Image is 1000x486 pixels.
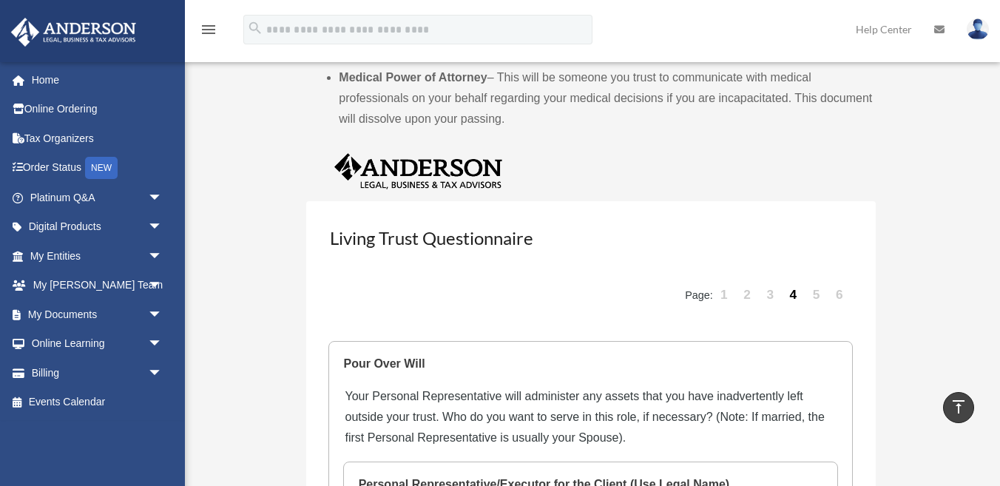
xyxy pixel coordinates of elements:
[829,273,850,317] a: 6
[343,342,837,386] legend: Pour Over Will
[10,271,185,300] a: My [PERSON_NAME] Teamarrow_drop_down
[760,273,781,317] a: 3
[10,300,185,329] a: My Documentsarrow_drop_down
[10,65,185,95] a: Home
[247,20,263,36] i: search
[685,289,713,301] span: Page:
[148,271,178,301] span: arrow_drop_down
[737,273,758,317] a: 2
[345,343,836,448] div: Your Personal Representative will administer any assets that you have inadvertently left outside ...
[7,18,141,47] img: Anderson Advisors Platinum Portal
[148,358,178,388] span: arrow_drop_down
[714,273,734,317] a: 1
[10,388,185,417] a: Events Calendar
[85,157,118,179] div: NEW
[806,273,827,317] a: 5
[328,224,852,261] h3: Living Trust Questionnaire
[10,212,185,242] a: Digital Productsarrow_drop_down
[943,392,974,423] a: vertical_align_top
[200,21,217,38] i: menu
[148,329,178,360] span: arrow_drop_down
[339,67,875,129] li: – This will be someone you trust to communicate with medical professionals on your behalf regardi...
[10,358,185,388] a: Billingarrow_drop_down
[148,241,178,271] span: arrow_drop_down
[10,183,185,212] a: Platinum Q&Aarrow_drop_down
[10,329,185,359] a: Online Learningarrow_drop_down
[10,153,185,183] a: Order StatusNEW
[148,300,178,330] span: arrow_drop_down
[148,183,178,213] span: arrow_drop_down
[783,273,804,317] a: 4
[200,26,217,38] a: menu
[10,124,185,153] a: Tax Organizers
[10,95,185,124] a: Online Ordering
[148,212,178,243] span: arrow_drop_down
[967,18,989,40] img: User Pic
[10,241,185,271] a: My Entitiesarrow_drop_down
[339,71,487,84] b: Medical Power of Attorney
[950,398,967,416] i: vertical_align_top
